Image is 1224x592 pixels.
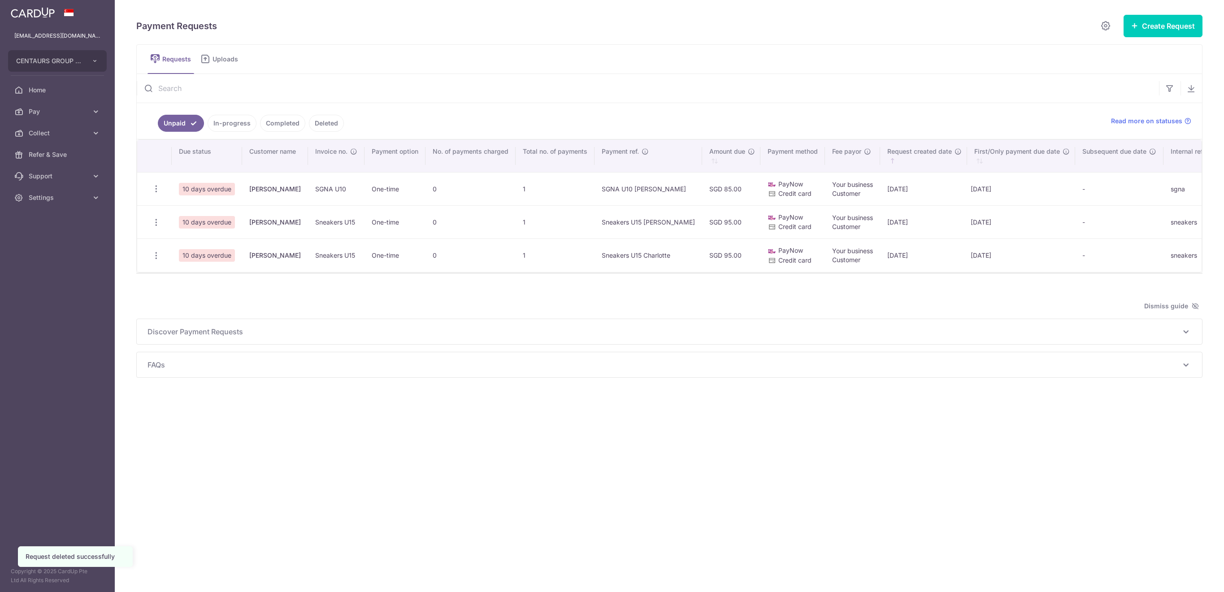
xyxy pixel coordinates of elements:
span: Payment option [372,147,418,156]
td: [DATE] [967,172,1075,205]
span: 10 days overdue [179,183,235,195]
td: [DATE] [967,238,1075,272]
span: First/Only payment due date [974,147,1060,156]
span: Payment ref. [602,147,639,156]
th: Payment option [365,140,425,172]
td: SGNA U10 [PERSON_NAME] [595,172,702,205]
span: Collect [29,129,88,138]
a: Deleted [309,115,344,132]
th: Payment ref. [595,140,702,172]
a: Read more on statuses [1111,117,1191,125]
span: Dismiss guide [1144,301,1199,311]
td: SGD 85.00 [702,172,760,205]
span: Your business [832,181,873,188]
span: Credit card [778,190,812,197]
span: Amount due [709,147,745,156]
td: 0 [425,172,516,205]
td: [PERSON_NAME] [242,205,308,238]
span: PayNow [778,213,803,221]
span: Customer [832,190,860,197]
img: CardUp [11,7,55,18]
div: Request deleted successfully [26,552,125,561]
th: Subsequent due date [1075,140,1163,172]
button: Create Request [1124,15,1202,37]
td: [DATE] [880,238,967,272]
iframe: Opens a widget where you can find more information [1167,565,1215,588]
td: 1 [516,172,595,205]
span: Total no. of payments [523,147,587,156]
a: In-progress [208,115,256,132]
td: Sneakers U15 [PERSON_NAME] [595,205,702,238]
span: Customer [832,223,860,230]
th: Due status [172,140,242,172]
span: Read more on statuses [1111,117,1182,125]
span: Invoice no. [315,147,347,156]
span: PayNow [778,180,803,188]
span: Request created date [887,147,952,156]
td: [PERSON_NAME] [242,172,308,205]
td: 0 [425,238,516,272]
img: paynow-md-4fe65508ce96feda548756c5ee0e473c78d4820b8ea51387c6e4ad89e58a5e61.png [768,180,777,189]
span: Uploads [213,55,244,64]
span: CENTAURS GROUP PRIVATE LIMITED [16,56,82,65]
p: Discover Payment Requests [148,326,1191,337]
span: Requests [162,55,194,64]
td: - [1075,205,1163,238]
div: Internal ref. [1171,147,1214,156]
td: [PERSON_NAME] [242,238,308,272]
td: SGD 95.00 [702,205,760,238]
td: Sneakers U15 [308,205,365,238]
td: [DATE] [967,205,1075,238]
span: PayNow [778,246,803,254]
th: Customer name [242,140,308,172]
td: - [1075,238,1163,272]
span: Your business [832,214,873,221]
a: Completed [260,115,305,132]
a: Requests [148,45,194,73]
img: paynow-md-4fe65508ce96feda548756c5ee0e473c78d4820b8ea51387c6e4ad89e58a5e61.png [768,247,777,256]
span: Home [29,86,88,95]
h5: Payment Requests [136,19,217,33]
th: Invoice no. [308,140,365,172]
span: Customer [832,256,860,264]
td: One-time [365,238,425,272]
th: First/Only payment due date : activate to sort column ascending [967,140,1075,172]
span: No. of payments charged [433,147,508,156]
span: Settings [29,193,88,202]
th: No. of payments charged [425,140,516,172]
td: - [1075,172,1163,205]
button: CENTAURS GROUP PRIVATE LIMITED [8,50,107,72]
th: Total no. of payments [516,140,595,172]
td: One-time [365,172,425,205]
td: Sneakers U15 [308,238,365,272]
p: [EMAIL_ADDRESS][DOMAIN_NAME] [14,31,100,40]
th: Fee payor [825,140,880,172]
span: Credit card [778,223,812,230]
td: 1 [516,205,595,238]
span: Your business [832,247,873,255]
td: [DATE] [880,172,967,205]
span: FAQs [148,359,1181,370]
img: paynow-md-4fe65508ce96feda548756c5ee0e473c78d4820b8ea51387c6e4ad89e58a5e61.png [768,213,777,222]
span: 10 days overdue [179,249,235,262]
span: Fee payor [832,147,861,156]
span: 10 days overdue [179,216,235,229]
span: Pay [29,107,88,116]
th: Payment method [760,140,825,172]
td: Sneakers U15 Charlotte [595,238,702,272]
input: Search [137,74,1159,103]
td: SGNA U10 [308,172,365,205]
td: One-time [365,205,425,238]
span: Subsequent due date [1082,147,1146,156]
td: 1 [516,238,595,272]
span: Discover Payment Requests [148,326,1181,337]
span: Support [29,172,88,181]
th: Amount due : activate to sort column ascending [702,140,760,172]
span: Refer & Save [29,150,88,159]
th: Request created date : activate to sort column ascending [880,140,967,172]
a: Unpaid [158,115,204,132]
td: [DATE] [880,205,967,238]
a: Uploads [198,45,244,73]
td: SGD 95.00 [702,238,760,272]
span: Credit card [778,256,812,264]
